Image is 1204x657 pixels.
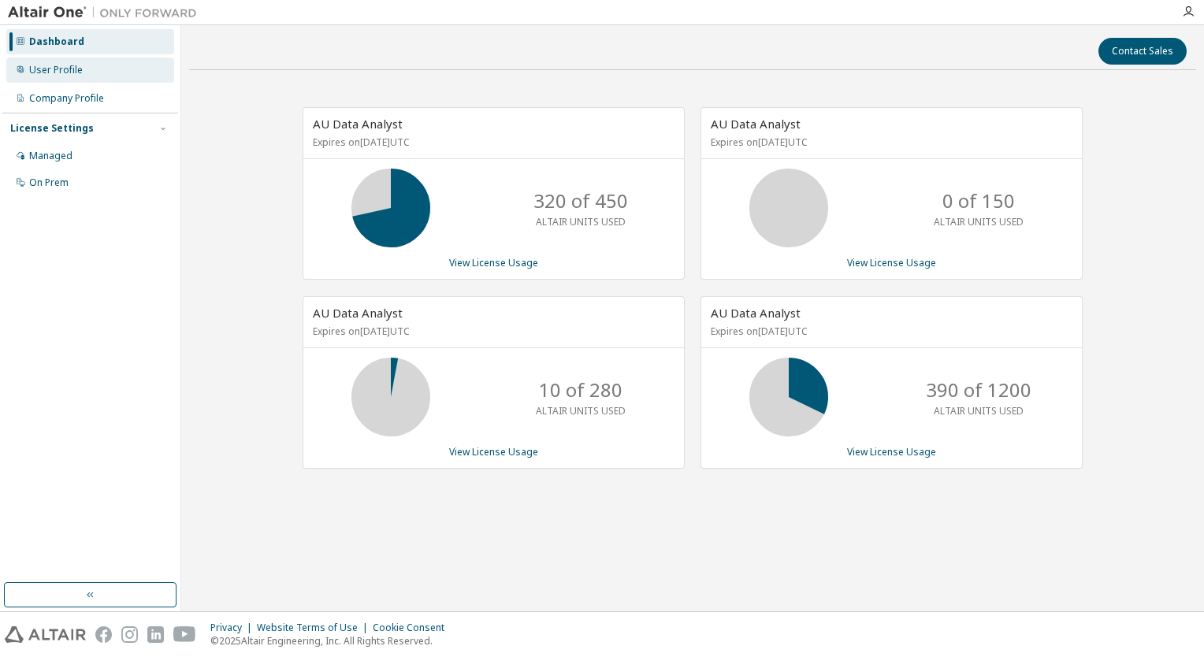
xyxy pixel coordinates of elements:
[934,404,1024,418] p: ALTAIR UNITS USED
[313,135,671,149] p: Expires on [DATE] UTC
[147,626,164,643] img: linkedin.svg
[934,215,1024,228] p: ALTAIR UNITS USED
[95,626,112,643] img: facebook.svg
[539,377,622,403] p: 10 of 280
[313,325,671,338] p: Expires on [DATE] UTC
[173,626,196,643] img: youtube.svg
[210,622,257,634] div: Privacy
[257,622,373,634] div: Website Terms of Use
[121,626,138,643] img: instagram.svg
[926,377,1031,403] p: 390 of 1200
[449,445,538,458] a: View License Usage
[29,35,84,48] div: Dashboard
[847,445,936,458] a: View License Usage
[29,64,83,76] div: User Profile
[711,135,1068,149] p: Expires on [DATE] UTC
[29,150,72,162] div: Managed
[536,404,626,418] p: ALTAIR UNITS USED
[1098,38,1187,65] button: Contact Sales
[10,122,94,135] div: License Settings
[711,305,801,321] span: AU Data Analyst
[711,116,801,132] span: AU Data Analyst
[8,5,205,20] img: Altair One
[210,634,454,648] p: © 2025 Altair Engineering, Inc. All Rights Reserved.
[536,215,626,228] p: ALTAIR UNITS USED
[533,187,628,214] p: 320 of 450
[711,325,1068,338] p: Expires on [DATE] UTC
[942,187,1015,214] p: 0 of 150
[449,256,538,269] a: View License Usage
[313,116,403,132] span: AU Data Analyst
[373,622,454,634] div: Cookie Consent
[29,176,69,189] div: On Prem
[5,626,86,643] img: altair_logo.svg
[313,305,403,321] span: AU Data Analyst
[847,256,936,269] a: View License Usage
[29,92,104,105] div: Company Profile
